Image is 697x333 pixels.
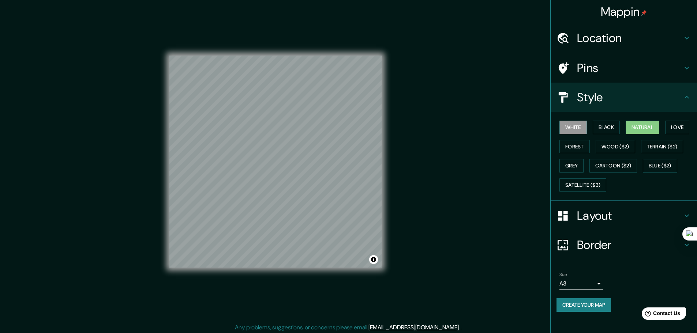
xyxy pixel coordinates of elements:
[643,159,677,173] button: Blue ($2)
[235,323,460,332] p: Any problems, suggestions, or concerns please email .
[460,323,461,332] div: .
[577,90,682,105] h4: Style
[461,323,462,332] div: .
[368,323,459,331] a: [EMAIL_ADDRESS][DOMAIN_NAME]
[551,53,697,83] div: Pins
[551,230,697,260] div: Border
[551,23,697,53] div: Location
[577,31,682,45] h4: Location
[577,208,682,223] h4: Layout
[551,83,697,112] div: Style
[559,278,603,290] div: A3
[593,121,620,134] button: Black
[559,272,567,278] label: Size
[641,10,647,16] img: pin-icon.png
[626,121,659,134] button: Natural
[559,140,590,154] button: Forest
[169,56,382,268] canvas: Map
[641,140,683,154] button: Terrain ($2)
[665,121,689,134] button: Love
[557,298,611,312] button: Create your map
[632,304,689,325] iframe: Help widget launcher
[596,140,635,154] button: Wood ($2)
[369,255,378,264] button: Toggle attribution
[559,121,587,134] button: White
[577,238,682,252] h4: Border
[601,4,647,19] h4: Mappin
[551,201,697,230] div: Layout
[559,159,584,173] button: Grey
[577,61,682,75] h4: Pins
[589,159,637,173] button: Cartoon ($2)
[559,178,606,192] button: Satellite ($3)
